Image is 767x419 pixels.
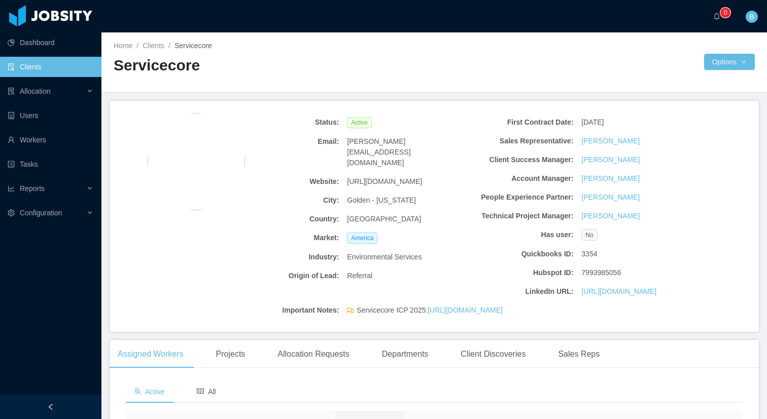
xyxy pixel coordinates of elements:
b: First Contract Date: [464,117,573,128]
a: Clients [143,42,164,50]
b: Origin of Lead: [230,271,339,281]
b: Industry: [230,252,339,262]
a: icon: userWorkers [8,130,93,150]
span: B [749,11,754,23]
span: Servicecore ICP 2025: [357,305,503,316]
b: City: [230,195,339,206]
a: icon: robotUsers [8,105,93,126]
span: Reports [20,184,45,193]
a: [URL][DOMAIN_NAME] [428,306,503,314]
span: 7993985056 [581,268,621,278]
span: [GEOGRAPHIC_DATA] [347,214,421,224]
b: Website: [230,176,339,187]
span: [PERSON_NAME][EMAIL_ADDRESS][DOMAIN_NAME] [347,136,456,168]
div: Projects [208,340,254,368]
span: Referral [347,271,372,281]
b: Client Success Manager: [464,155,573,165]
b: Technical Project Manager: [464,211,573,221]
div: Assigned Workers [110,340,192,368]
span: Servicecore [175,42,212,50]
b: Sales Representative: [464,136,573,146]
b: LinkedIn URL: [464,286,573,297]
span: 3354 [581,249,597,259]
a: [PERSON_NAME] [581,155,640,165]
a: [PERSON_NAME] [581,192,640,203]
span: [URL][DOMAIN_NAME] [347,176,422,187]
a: [PERSON_NAME] [581,211,640,221]
div: Client Discoveries [452,340,534,368]
a: icon: profileTasks [8,154,93,174]
h2: Servicecore [114,55,434,76]
b: People Experience Partner: [464,192,573,203]
b: Market: [230,233,339,243]
b: Status: [230,117,339,128]
i: icon: read [197,388,204,395]
a: Home [114,42,132,50]
b: Country: [230,214,339,224]
span: America [347,233,377,244]
span: Environmental Services [347,252,422,262]
i: icon: team [134,388,141,395]
span: / [168,42,170,50]
span: Allocation [20,87,51,95]
b: Hubspot ID: [464,268,573,278]
img: 3c97d570-dade-11ec-a5bc-bdfb753cfd6b_62d03c7b8e3c9-400w.png [148,113,245,210]
a: icon: pie-chartDashboard [8,32,93,53]
span: No [581,230,597,241]
b: Account Manager: [464,173,573,184]
a: [PERSON_NAME] [581,173,640,184]
i: icon: line-chart [8,185,15,192]
span: All [197,388,216,396]
i: icon: bell [713,13,720,20]
i: icon: setting [8,209,15,216]
div: Sales Reps [550,340,608,368]
span: Configuration [20,209,62,217]
b: Quickbooks ID: [464,249,573,259]
a: [PERSON_NAME] [581,136,640,146]
i: icon: solution [8,88,15,95]
b: Email: [230,136,339,147]
span: / [136,42,138,50]
div: Departments [374,340,437,368]
span: Golden - [US_STATE] [347,195,416,206]
span: Active [347,117,372,128]
a: [URL][DOMAIN_NAME] [581,286,656,297]
b: Has user: [464,230,573,240]
button: Optionsicon: down [704,54,755,70]
span: flag [347,307,354,318]
span: Active [134,388,164,396]
a: icon: auditClients [8,57,93,77]
sup: 0 [720,8,730,18]
div: Allocation Requests [269,340,357,368]
div: [DATE] [577,113,694,132]
b: Important Notes: [230,305,339,316]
